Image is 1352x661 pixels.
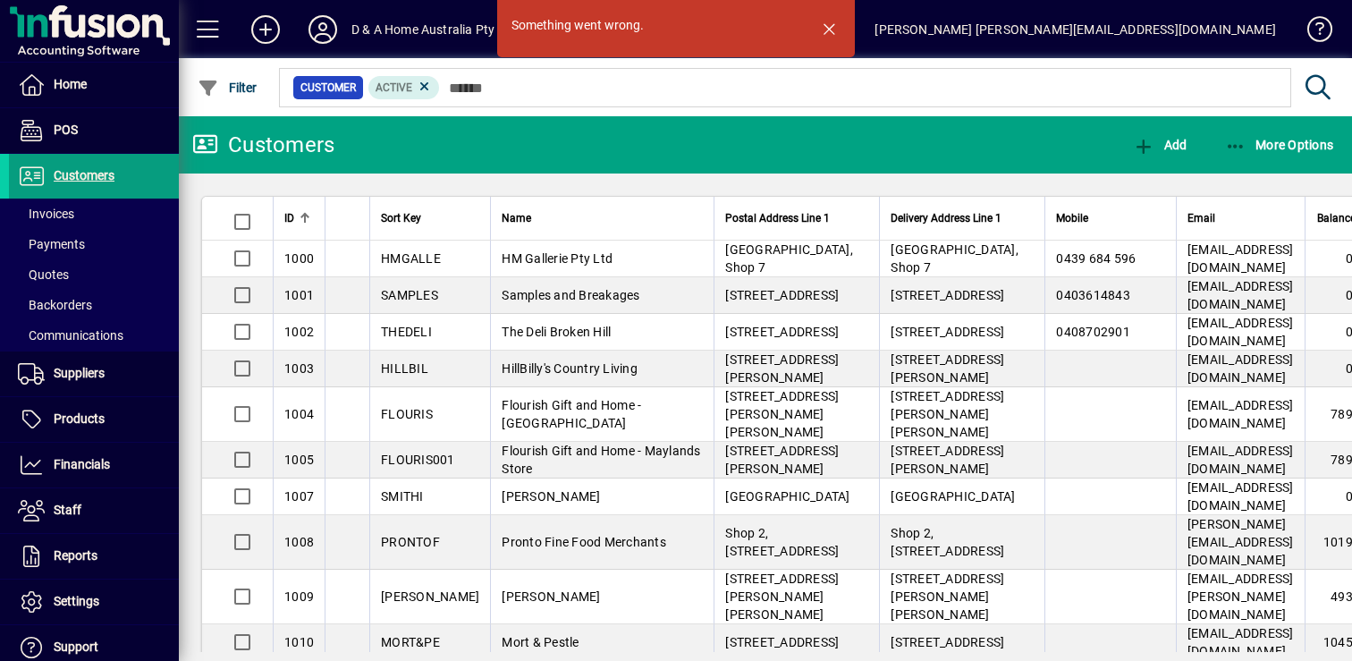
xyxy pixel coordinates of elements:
[9,488,179,533] a: Staff
[725,389,839,439] span: [STREET_ADDRESS][PERSON_NAME][PERSON_NAME]
[9,352,179,396] a: Suppliers
[502,444,700,476] span: Flourish Gift and Home - Maylands Store
[381,251,441,266] span: HMGALLE
[9,290,179,320] a: Backorders
[1187,517,1294,567] span: [PERSON_NAME][EMAIL_ADDRESS][DOMAIN_NAME]
[502,208,703,228] div: Name
[891,288,1004,302] span: [STREET_ADDRESS]
[381,361,428,376] span: HILLBIL
[891,635,1004,649] span: [STREET_ADDRESS]
[891,325,1004,339] span: [STREET_ADDRESS]
[381,535,440,549] span: PRONTOF
[1187,208,1215,228] span: Email
[9,580,179,624] a: Settings
[284,535,314,549] span: 1008
[300,79,356,97] span: Customer
[18,237,85,251] span: Payments
[725,325,839,339] span: [STREET_ADDRESS]
[381,325,432,339] span: THEDELI
[725,526,839,558] span: Shop 2, [STREET_ADDRESS]
[1225,138,1334,152] span: More Options
[1187,208,1294,228] div: Email
[725,572,839,622] span: [STREET_ADDRESS][PERSON_NAME][PERSON_NAME]
[18,328,123,343] span: Communications
[237,13,294,46] button: Add
[1056,208,1165,228] div: Mobile
[1187,572,1294,622] span: [EMAIL_ADDRESS][PERSON_NAME][DOMAIN_NAME]
[284,361,314,376] span: 1003
[54,548,97,563] span: Reports
[9,108,179,153] a: POS
[54,457,110,471] span: Financials
[1128,129,1191,161] button: Add
[891,242,1018,275] span: [GEOGRAPHIC_DATA], Shop 7
[9,199,179,229] a: Invoices
[368,76,440,99] mat-chip: Activation Status: Active
[502,535,666,549] span: Pronto Fine Food Merchants
[284,589,314,604] span: 1009
[725,208,830,228] span: Postal Address Line 1
[9,534,179,579] a: Reports
[381,589,479,604] span: [PERSON_NAME]
[891,208,1001,228] span: Delivery Address Line 1
[1187,398,1294,430] span: [EMAIL_ADDRESS][DOMAIN_NAME]
[9,229,179,259] a: Payments
[9,63,179,107] a: Home
[18,207,74,221] span: Invoices
[725,242,853,275] span: [GEOGRAPHIC_DATA], Shop 7
[284,325,314,339] span: 1002
[891,444,1004,476] span: [STREET_ADDRESS][PERSON_NAME]
[891,489,1015,504] span: [GEOGRAPHIC_DATA]
[54,503,81,517] span: Staff
[284,288,314,302] span: 1001
[18,298,92,312] span: Backorders
[192,131,334,159] div: Customers
[1187,444,1294,476] span: [EMAIL_ADDRESS][DOMAIN_NAME]
[502,288,639,302] span: Samples and Breakages
[502,251,613,266] span: HM Gallerie Pty Ltd
[502,489,600,504] span: [PERSON_NAME]
[9,259,179,290] a: Quotes
[1187,316,1294,348] span: [EMAIL_ADDRESS][DOMAIN_NAME]
[351,15,517,44] div: D & A Home Australia Pty Ltd
[1056,325,1130,339] span: 0408702901
[54,123,78,137] span: POS
[54,168,114,182] span: Customers
[725,489,849,504] span: [GEOGRAPHIC_DATA]
[725,444,839,476] span: [STREET_ADDRESS][PERSON_NAME]
[376,81,412,94] span: Active
[891,572,1004,622] span: [STREET_ADDRESS][PERSON_NAME][PERSON_NAME]
[381,208,421,228] span: Sort Key
[284,251,314,266] span: 1000
[9,443,179,487] a: Financials
[381,288,438,302] span: SAMPLES
[1187,626,1294,658] span: [EMAIL_ADDRESS][DOMAIN_NAME]
[54,640,98,654] span: Support
[198,81,258,95] span: Filter
[381,453,455,467] span: FLOURIS001
[725,635,839,649] span: [STREET_ADDRESS]
[284,489,314,504] span: 1007
[502,589,600,604] span: [PERSON_NAME]
[725,288,839,302] span: [STREET_ADDRESS]
[284,453,314,467] span: 1005
[891,352,1004,385] span: [STREET_ADDRESS][PERSON_NAME]
[1056,251,1136,266] span: 0439 684 596
[1056,288,1130,302] span: 0403614843
[284,208,314,228] div: ID
[54,411,105,426] span: Products
[294,13,351,46] button: Profile
[381,407,433,421] span: FLOURIS
[502,398,641,430] span: Flourish Gift and Home - [GEOGRAPHIC_DATA]
[502,208,531,228] span: Name
[1187,242,1294,275] span: [EMAIL_ADDRESS][DOMAIN_NAME]
[502,635,579,649] span: Mort & Pestle
[875,15,1276,44] div: [PERSON_NAME] [PERSON_NAME][EMAIL_ADDRESS][DOMAIN_NAME]
[1187,352,1294,385] span: [EMAIL_ADDRESS][DOMAIN_NAME]
[502,361,638,376] span: HillBilly's Country Living
[1187,480,1294,513] span: [EMAIL_ADDRESS][DOMAIN_NAME]
[54,77,87,91] span: Home
[9,320,179,351] a: Communications
[54,594,99,608] span: Settings
[381,489,424,504] span: SMITHI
